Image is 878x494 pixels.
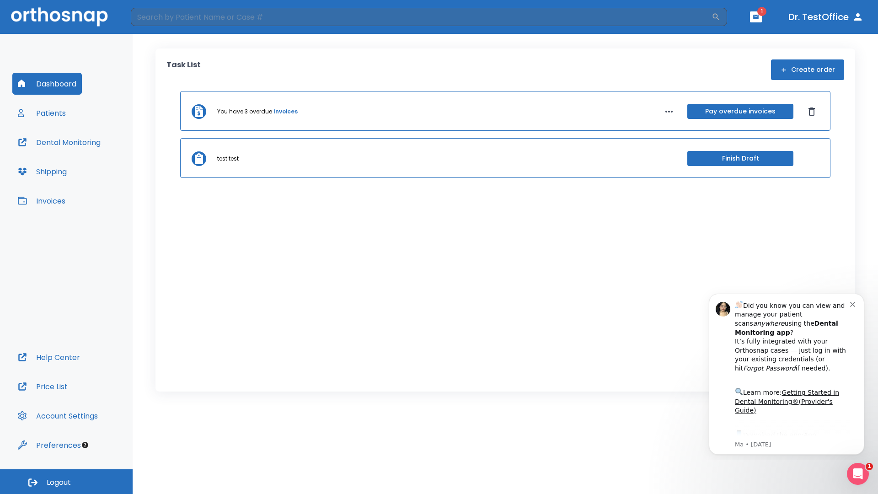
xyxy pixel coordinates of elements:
[166,59,201,80] p: Task List
[47,478,71,488] span: Logout
[155,14,162,21] button: Dismiss notification
[40,144,155,190] div: Download the app: | ​ Let us know if you need help getting started!
[12,376,73,397] button: Price List
[695,285,878,460] iframe: Intercom notifications message
[866,463,873,470] span: 1
[217,107,272,116] p: You have 3 overdue
[40,146,121,162] a: App Store
[12,346,86,368] button: Help Center
[274,107,298,116] a: invoices
[12,73,82,95] button: Dashboard
[847,463,869,485] iframe: Intercom live chat
[11,7,108,26] img: Orthosnap
[12,131,106,153] button: Dental Monitoring
[12,161,72,183] button: Shipping
[687,104,793,119] button: Pay overdue invoices
[131,8,712,26] input: Search by Patient Name or Case #
[687,151,793,166] button: Finish Draft
[12,405,103,427] button: Account Settings
[12,434,86,456] button: Preferences
[40,155,155,163] p: Message from Ma, sent 5w ago
[12,102,71,124] button: Patients
[217,155,239,163] p: test test
[771,59,844,80] button: Create order
[12,190,71,212] button: Invoices
[785,9,867,25] button: Dr. TestOffice
[757,7,766,16] span: 1
[804,104,819,119] button: Dismiss
[81,441,89,449] div: Tooltip anchor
